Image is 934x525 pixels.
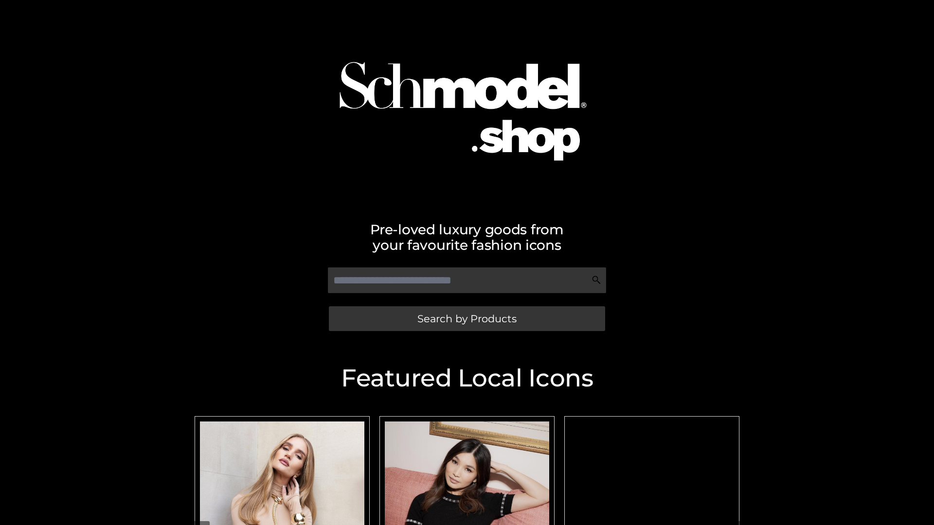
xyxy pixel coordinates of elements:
[417,314,517,324] span: Search by Products
[190,222,744,253] h2: Pre-loved luxury goods from your favourite fashion icons
[592,275,601,285] img: Search Icon
[329,306,605,331] a: Search by Products
[190,366,744,390] h2: Featured Local Icons​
